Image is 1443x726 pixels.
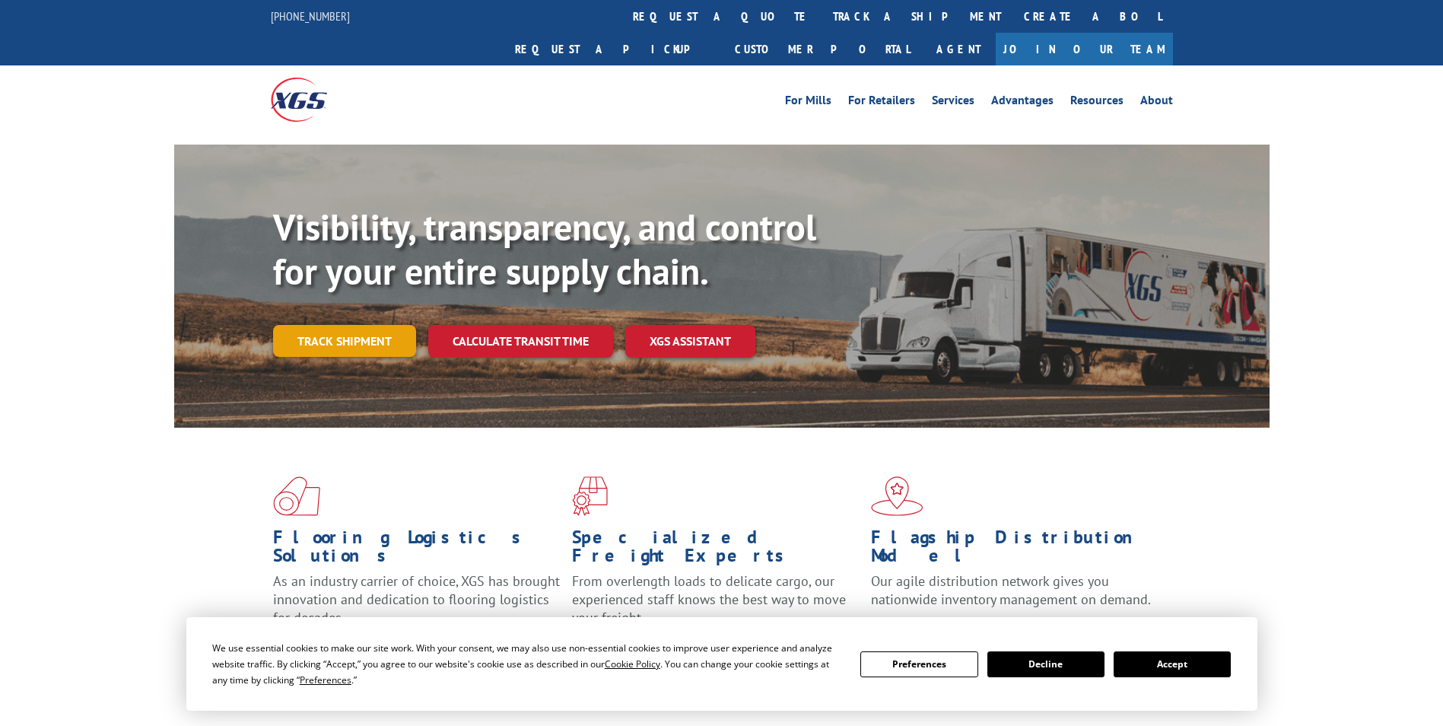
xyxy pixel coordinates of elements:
h1: Flagship Distribution Model [871,528,1159,572]
div: We use essential cookies to make our site work. With your consent, we may also use non-essential ... [212,640,842,688]
button: Preferences [860,651,977,677]
a: Join Our Team [996,33,1173,65]
a: [PHONE_NUMBER] [271,8,350,24]
img: xgs-icon-focused-on-flooring-red [572,476,608,516]
img: xgs-icon-total-supply-chain-intelligence-red [273,476,320,516]
a: Track shipment [273,325,416,357]
img: xgs-icon-flagship-distribution-model-red [871,476,923,516]
span: Preferences [300,673,351,686]
div: Cookie Consent Prompt [186,617,1257,711]
a: Request a pickup [504,33,723,65]
b: Visibility, transparency, and control for your entire supply chain. [273,203,816,295]
button: Decline [987,651,1104,677]
span: Cookie Policy [605,658,660,670]
a: Advantages [991,94,1054,111]
a: Services [932,94,974,111]
a: For Retailers [848,94,915,111]
a: Customer Portal [723,33,921,65]
h1: Flooring Logistics Solutions [273,528,561,572]
button: Accept [1114,651,1231,677]
a: Resources [1070,94,1124,111]
span: Our agile distribution network gives you nationwide inventory management on demand. [871,572,1151,608]
a: XGS ASSISTANT [625,325,755,358]
a: Agent [921,33,996,65]
a: About [1140,94,1173,111]
span: As an industry carrier of choice, XGS has brought innovation and dedication to flooring logistics... [273,572,560,626]
a: For Mills [785,94,831,111]
p: From overlength loads to delicate cargo, our experienced staff knows the best way to move your fr... [572,572,860,640]
a: Calculate transit time [428,325,613,358]
h1: Specialized Freight Experts [572,528,860,572]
